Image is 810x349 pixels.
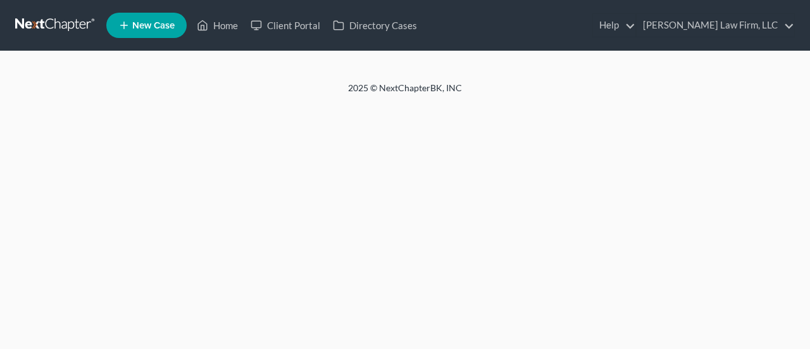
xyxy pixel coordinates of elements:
[244,14,327,37] a: Client Portal
[44,82,766,105] div: 2025 © NextChapterBK, INC
[637,14,794,37] a: [PERSON_NAME] Law Firm, LLC
[327,14,423,37] a: Directory Cases
[190,14,244,37] a: Home
[106,13,187,38] new-legal-case-button: New Case
[593,14,635,37] a: Help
